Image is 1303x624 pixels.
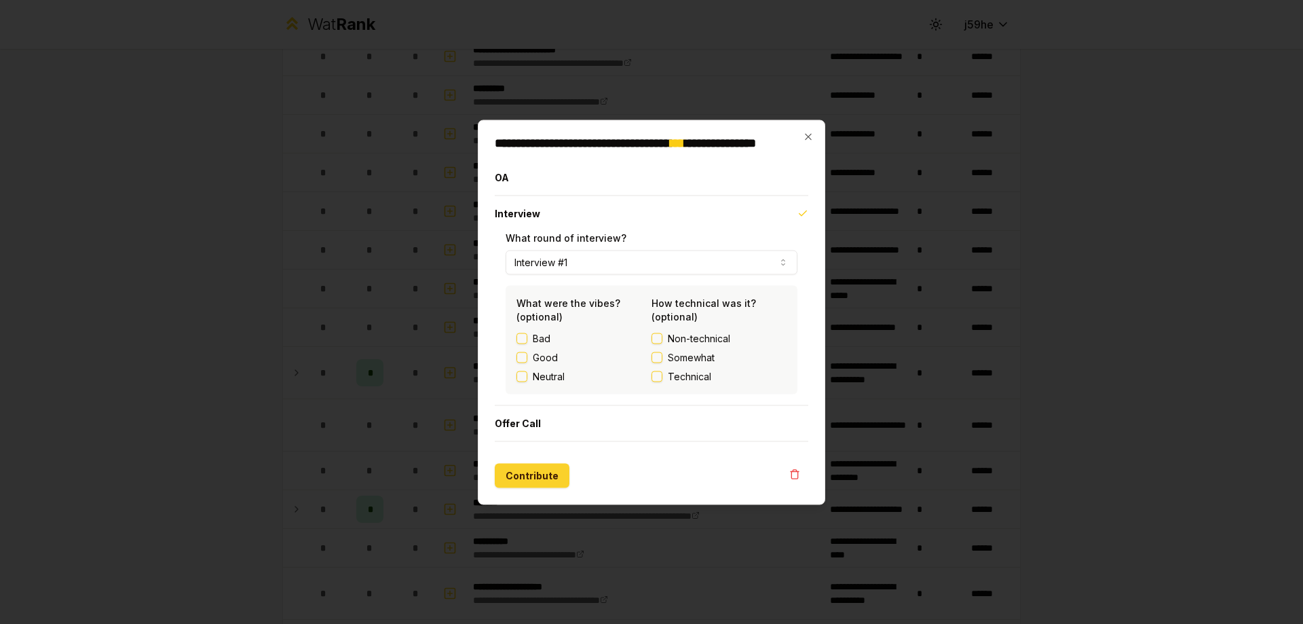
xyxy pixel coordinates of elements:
button: Somewhat [651,352,662,363]
label: Neutral [533,369,565,383]
label: Bad [533,331,550,345]
button: Non-technical [651,333,662,344]
label: What round of interview? [506,232,626,243]
button: OA [495,160,808,195]
button: Offer Call [495,405,808,441]
button: Contribute [495,463,569,488]
label: How technical was it? (optional) [651,297,756,322]
button: Technical [651,371,662,382]
label: What were the vibes? (optional) [516,297,620,322]
div: Interview [495,231,808,405]
span: Technical [668,369,711,383]
button: Interview [495,196,808,231]
span: Somewhat [668,350,715,364]
span: Non-technical [668,331,730,345]
label: Good [533,350,558,364]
